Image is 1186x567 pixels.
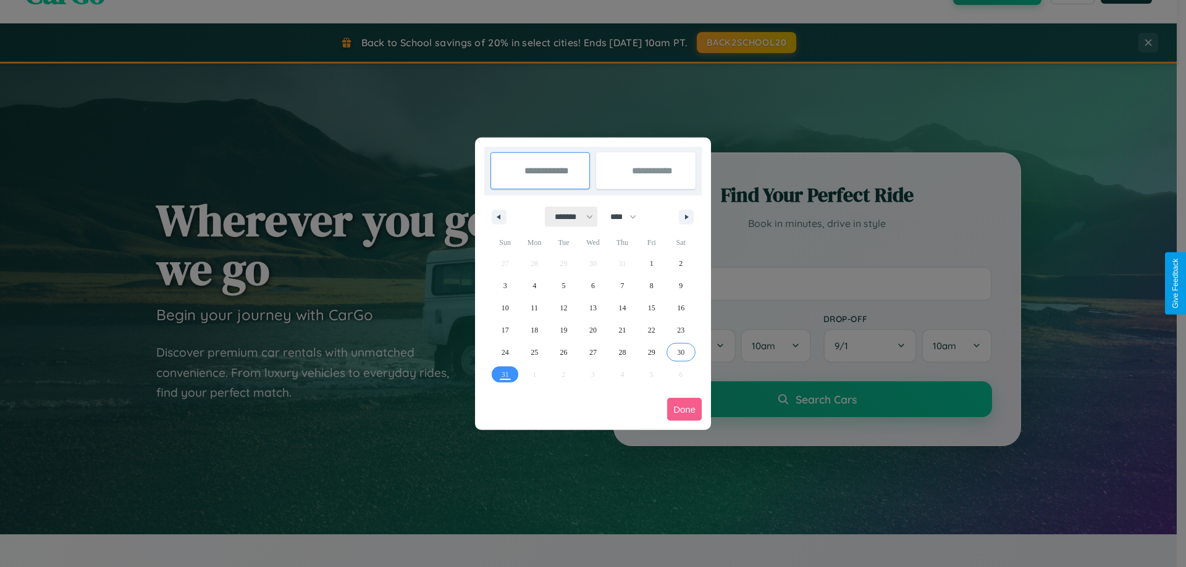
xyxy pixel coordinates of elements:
[502,363,509,386] span: 31
[589,319,597,341] span: 20
[519,297,549,319] button: 11
[578,233,607,252] span: Wed
[677,297,684,319] span: 16
[549,319,578,341] button: 19
[591,275,595,297] span: 6
[578,319,607,341] button: 20
[679,252,683,275] span: 2
[620,275,624,297] span: 7
[502,319,509,341] span: 17
[490,363,519,386] button: 31
[503,275,507,297] span: 3
[608,297,637,319] button: 14
[549,297,578,319] button: 12
[578,275,607,297] button: 6
[648,341,655,363] span: 29
[667,398,702,421] button: Done
[549,275,578,297] button: 5
[578,341,607,363] button: 27
[519,341,549,363] button: 25
[667,233,696,252] span: Sat
[560,297,568,319] span: 12
[608,275,637,297] button: 7
[608,233,637,252] span: Thu
[519,233,549,252] span: Mon
[637,341,666,363] button: 29
[490,341,519,363] button: 24
[1171,259,1180,308] div: Give Feedback
[562,275,566,297] span: 5
[549,341,578,363] button: 26
[531,319,538,341] span: 18
[650,275,654,297] span: 8
[589,297,597,319] span: 13
[637,233,666,252] span: Fri
[618,341,626,363] span: 28
[637,275,666,297] button: 8
[531,297,538,319] span: 11
[549,233,578,252] span: Tue
[589,341,597,363] span: 27
[667,319,696,341] button: 23
[502,341,509,363] span: 24
[502,297,509,319] span: 10
[679,275,683,297] span: 9
[667,297,696,319] button: 16
[667,275,696,297] button: 9
[650,252,654,275] span: 1
[490,233,519,252] span: Sun
[637,319,666,341] button: 22
[578,297,607,319] button: 13
[667,341,696,363] button: 30
[637,297,666,319] button: 15
[648,297,655,319] span: 15
[648,319,655,341] span: 22
[618,319,626,341] span: 21
[519,319,549,341] button: 18
[667,252,696,275] button: 2
[618,297,626,319] span: 14
[608,341,637,363] button: 28
[608,319,637,341] button: 21
[560,341,568,363] span: 26
[560,319,568,341] span: 19
[490,297,519,319] button: 10
[677,319,684,341] span: 23
[490,275,519,297] button: 3
[677,341,684,363] span: 30
[532,275,536,297] span: 4
[490,319,519,341] button: 17
[637,252,666,275] button: 1
[519,275,549,297] button: 4
[531,341,538,363] span: 25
